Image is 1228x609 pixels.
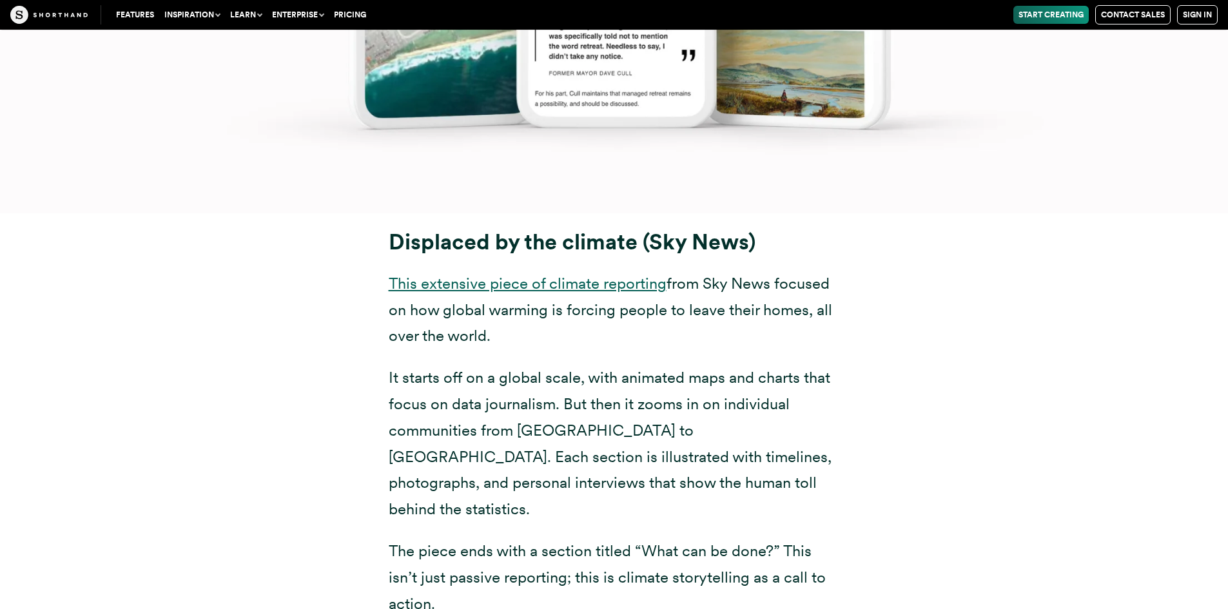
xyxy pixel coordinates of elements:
[225,6,267,24] button: Learn
[389,229,755,255] strong: Displaced by the climate (Sky News)
[10,6,88,24] img: The Craft
[389,271,840,349] p: from Sky News focused on how global warming is forcing people to leave their homes, all over the ...
[329,6,371,24] a: Pricing
[159,6,225,24] button: Inspiration
[389,274,667,293] a: This extensive piece of climate reporting
[1095,5,1171,24] a: Contact Sales
[1177,5,1218,24] a: Sign in
[267,6,329,24] button: Enterprise
[389,365,840,523] p: It starts off on a global scale, with animated maps and charts that focus on data journalism. But...
[111,6,159,24] a: Features
[1013,6,1089,24] a: Start Creating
